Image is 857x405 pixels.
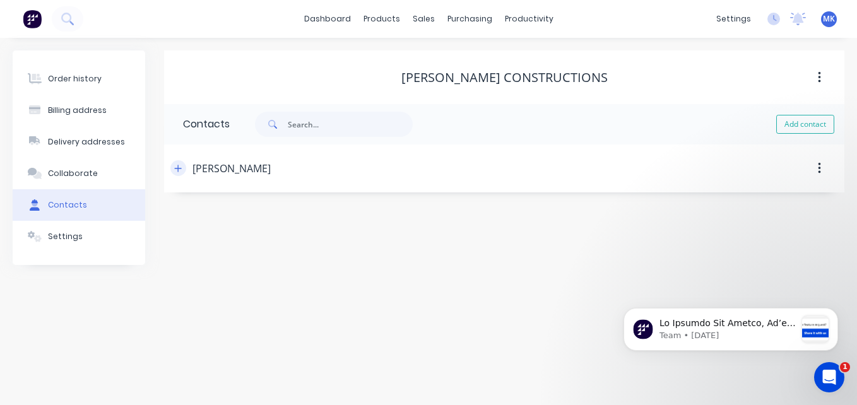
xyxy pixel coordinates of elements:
[48,136,125,148] div: Delivery addresses
[13,63,145,95] button: Order history
[13,221,145,252] button: Settings
[441,9,499,28] div: purchasing
[48,231,83,242] div: Settings
[164,104,230,144] div: Contacts
[55,47,191,59] p: Message from Team, sent 1w ago
[499,9,560,28] div: productivity
[357,9,406,28] div: products
[23,9,42,28] img: Factory
[710,9,757,28] div: settings
[776,115,834,134] button: Add contact
[192,161,271,176] div: [PERSON_NAME]
[13,158,145,189] button: Collaborate
[48,199,87,211] div: Contacts
[814,362,844,392] iframe: Intercom live chat
[48,105,107,116] div: Billing address
[48,73,102,85] div: Order history
[48,168,98,179] div: Collaborate
[840,362,850,372] span: 1
[13,95,145,126] button: Billing address
[823,13,835,25] span: MK
[401,70,608,85] div: [PERSON_NAME] Constructions
[13,189,145,221] button: Contacts
[406,9,441,28] div: sales
[298,9,357,28] a: dashboard
[605,283,857,371] iframe: Intercom notifications message
[13,126,145,158] button: Delivery addresses
[288,112,413,137] input: Search...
